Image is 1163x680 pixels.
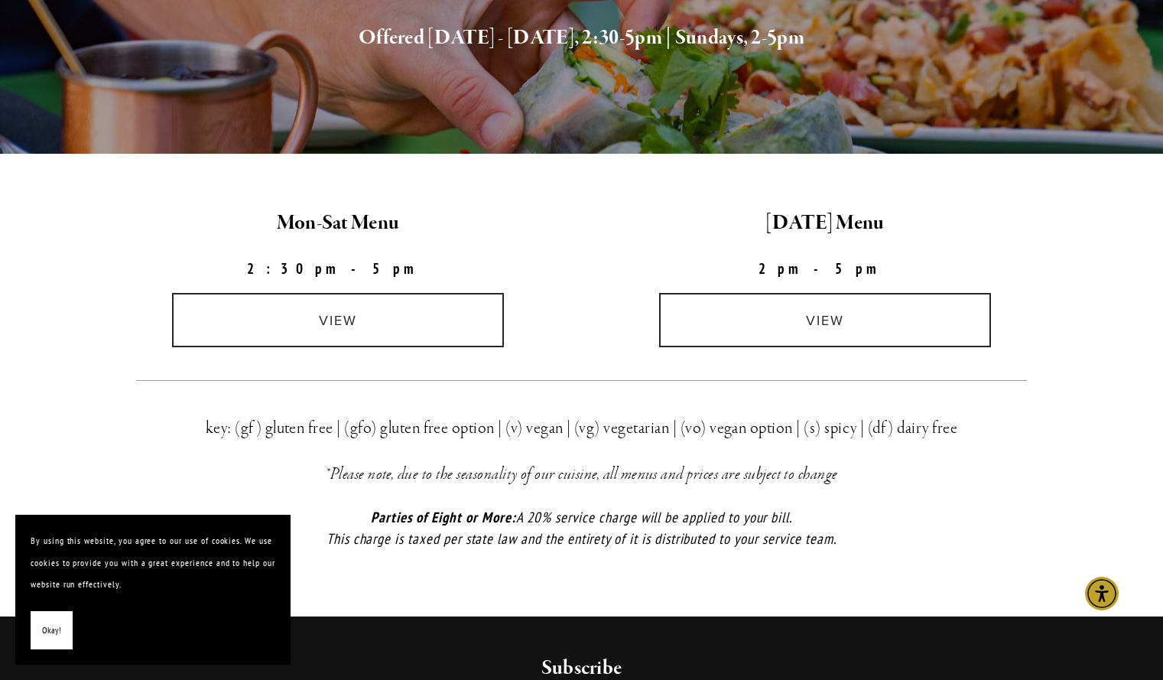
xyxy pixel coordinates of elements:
[172,293,504,347] a: view
[1085,577,1119,610] div: Accessibility Menu
[371,508,516,526] em: Parties of Eight or More:
[15,515,291,665] section: Cookie banner
[247,259,429,278] strong: 2:30pm-5pm
[108,207,569,239] h2: Mon-Sat Menu
[42,620,61,642] span: Okay!
[325,464,838,485] em: *Please note, due to the seasonality of our cuisine, all menus and prices are subject to change
[136,415,1028,442] h3: key: (gf) gluten free | (gfo) gluten free option | (v) vegan | (vg) vegetarian | (vo) vegan optio...
[659,293,991,347] a: view
[595,207,1056,239] h2: [DATE] Menu
[31,530,275,596] p: By using this website, you agree to our use of cookies. We use cookies to provide you with a grea...
[136,22,1028,54] h2: Offered [DATE] - [DATE], 2:30-5pm | Sundays, 2-5pm
[759,259,892,278] strong: 2pm-5pm
[31,611,73,650] button: Okay!
[326,508,837,548] em: A 20% service charge will be applied to your bill. This charge is taxed per state law and the ent...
